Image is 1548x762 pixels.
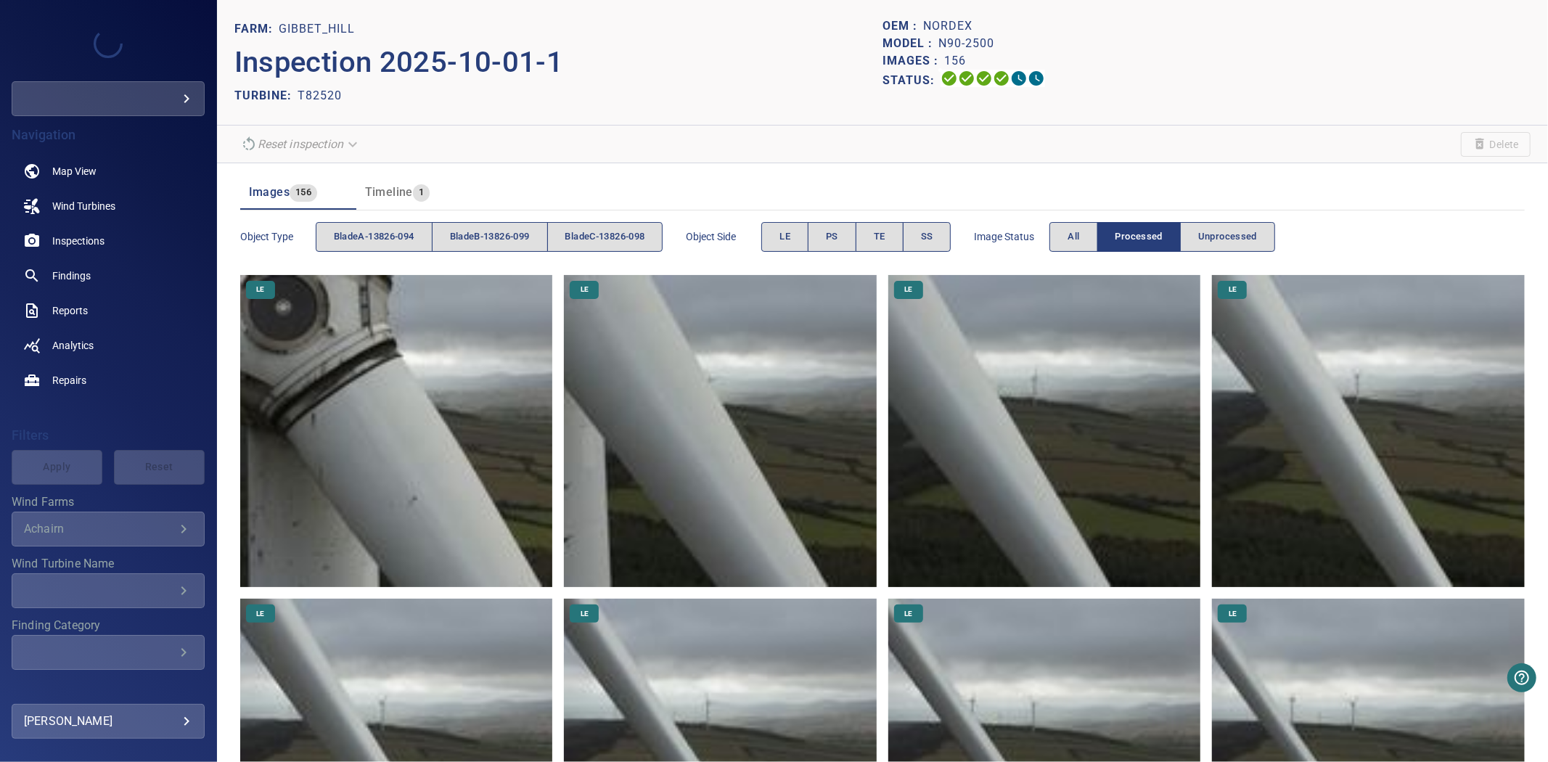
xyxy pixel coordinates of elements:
[975,70,993,87] svg: Selecting 100%
[1097,222,1181,252] button: Processed
[12,573,205,608] div: Wind Turbine Name
[52,303,88,318] span: Reports
[12,189,205,224] a: windturbines noActive
[1180,222,1275,252] button: Unprocessed
[1010,70,1028,87] svg: Matching 0%
[52,373,86,388] span: Repairs
[826,229,838,245] span: PS
[882,17,923,35] p: OEM :
[12,293,205,328] a: reports noActive
[234,131,366,157] div: Unable to reset the inspection due to its current status
[1461,132,1531,157] span: Unable to delete the inspection due to its current status
[1068,229,1079,245] span: All
[923,17,972,35] p: Nordex
[24,710,192,733] div: [PERSON_NAME]
[856,222,904,252] button: TE
[896,609,921,619] span: LE
[12,363,205,398] a: repairs noActive
[24,522,175,536] div: Achairn
[52,234,105,248] span: Inspections
[761,222,808,252] button: LE
[298,87,342,105] p: T82520
[882,70,941,91] p: Status:
[1198,229,1257,245] span: Unprocessed
[572,609,597,619] span: LE
[432,222,548,252] button: bladeB-13826-099
[52,199,115,213] span: Wind Turbines
[686,229,761,244] span: Object Side
[12,512,205,546] div: Wind Farms
[258,137,343,151] em: Reset inspection
[12,328,205,363] a: analytics noActive
[938,35,994,52] p: N90-2500
[12,258,205,293] a: findings noActive
[316,222,663,252] div: objectType
[958,70,975,87] svg: Data Formatted 100%
[247,609,273,619] span: LE
[12,224,205,258] a: inspections noActive
[413,184,430,201] span: 1
[882,52,944,70] p: Images :
[974,229,1049,244] span: Image Status
[247,284,273,295] span: LE
[1220,609,1245,619] span: LE
[12,154,205,189] a: map noActive
[450,229,530,245] span: bladeB-13826-099
[572,284,597,295] span: LE
[12,496,205,508] label: Wind Farms
[12,81,205,116] div: renewablefsdnv
[12,635,205,670] div: Finding Category
[234,131,366,157] div: Reset inspection
[1115,229,1163,245] span: Processed
[12,128,205,142] h4: Navigation
[761,222,951,252] div: objectSide
[882,35,938,52] p: Model :
[52,269,91,283] span: Findings
[1049,222,1097,252] button: All
[234,87,298,105] p: TURBINE:
[249,185,290,199] span: Images
[903,222,951,252] button: SS
[779,229,790,245] span: LE
[874,229,885,245] span: TE
[808,222,856,252] button: PS
[1220,284,1245,295] span: LE
[365,185,413,199] span: Timeline
[234,20,279,38] p: FARM:
[1049,222,1275,252] div: imageStatus
[921,229,933,245] span: SS
[944,52,966,70] p: 156
[941,70,958,87] svg: Uploading 100%
[52,164,97,179] span: Map View
[12,428,205,443] h4: Filters
[279,20,355,38] p: Gibbet_Hill
[12,558,205,570] label: Wind Turbine Name
[290,184,317,201] span: 156
[316,222,433,252] button: bladeA-13826-094
[1028,70,1045,87] svg: Classification 0%
[993,70,1010,87] svg: ML Processing 100%
[240,229,316,244] span: Object type
[565,229,645,245] span: bladeC-13826-098
[547,222,663,252] button: bladeC-13826-098
[52,338,94,353] span: Analytics
[334,229,414,245] span: bladeA-13826-094
[12,620,205,631] label: Finding Category
[234,41,882,84] p: Inspection 2025-10-01-1
[896,284,921,295] span: LE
